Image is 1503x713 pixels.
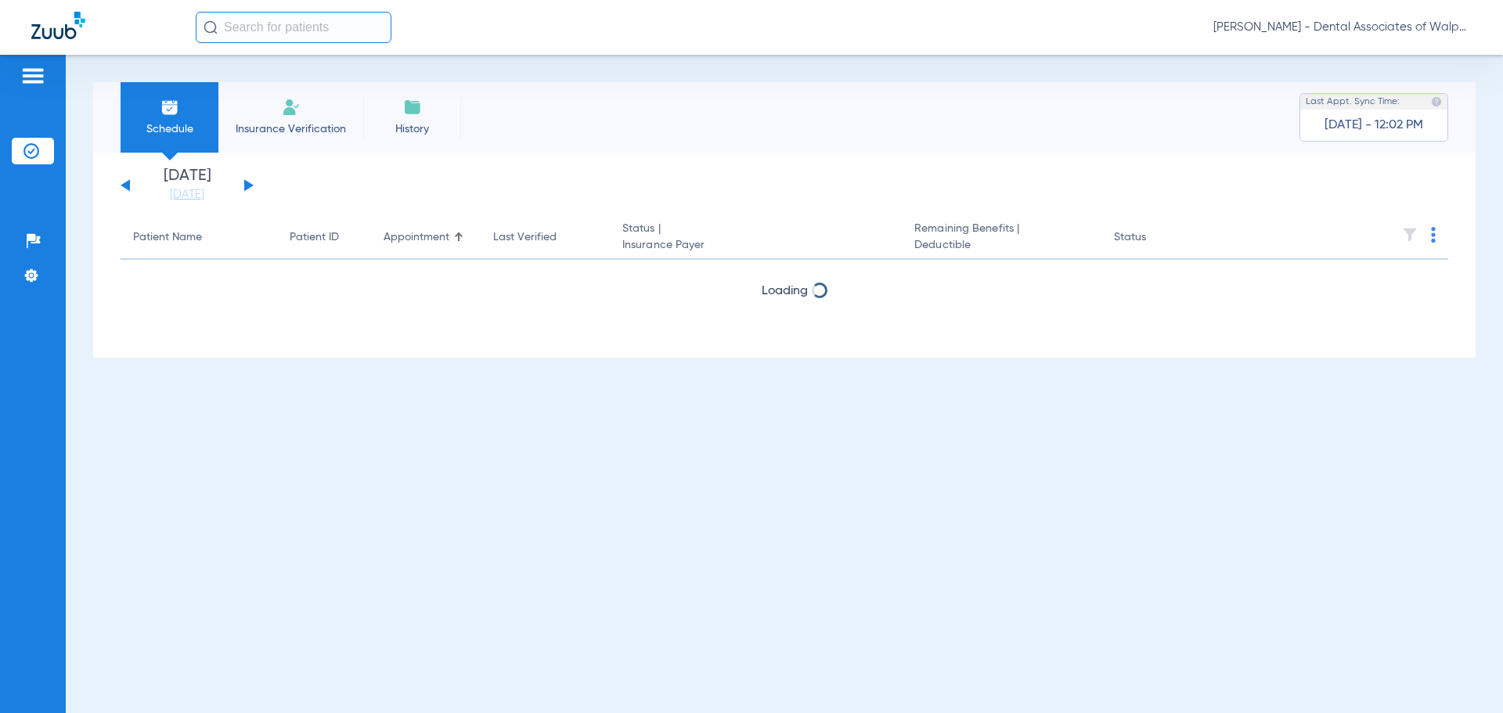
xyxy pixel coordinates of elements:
th: Status | [610,216,902,260]
img: filter.svg [1402,227,1418,243]
span: [DATE] - 12:02 PM [1325,117,1423,133]
div: Appointment [384,229,468,246]
a: [DATE] [140,187,234,203]
th: Remaining Benefits | [902,216,1101,260]
img: hamburger-icon [20,67,45,85]
span: Last Appt. Sync Time: [1306,94,1400,110]
span: Insurance Payer [622,237,889,254]
input: Search for patients [196,12,391,43]
th: Status [1101,216,1207,260]
div: Patient ID [290,229,339,246]
li: [DATE] [140,168,234,203]
img: History [403,98,422,117]
span: [PERSON_NAME] - Dental Associates of Walpole [1213,20,1472,35]
div: Last Verified [493,229,597,246]
div: Last Verified [493,229,557,246]
iframe: Chat Widget [1425,638,1503,713]
span: Schedule [132,121,207,137]
img: Schedule [160,98,179,117]
span: Loading [762,285,808,297]
span: Deductible [914,237,1088,254]
div: Patient ID [290,229,359,246]
div: Appointment [384,229,449,246]
div: Patient Name [133,229,265,246]
span: History [375,121,449,137]
img: Manual Insurance Verification [282,98,301,117]
img: last sync help info [1431,96,1442,107]
div: Patient Name [133,229,202,246]
img: Zuub Logo [31,12,85,39]
img: group-dot-blue.svg [1431,227,1436,243]
img: Search Icon [204,20,218,34]
span: Insurance Verification [230,121,351,137]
